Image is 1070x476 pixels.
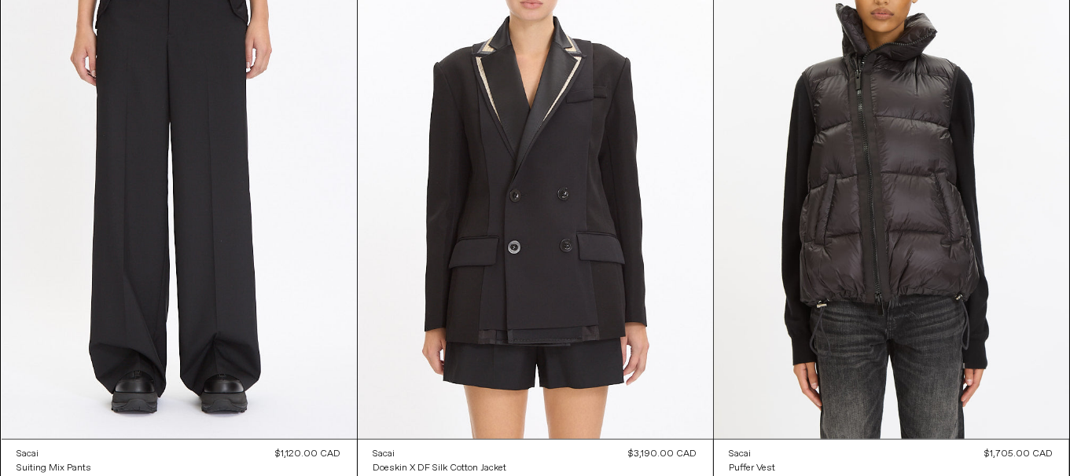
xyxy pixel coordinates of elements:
a: Doeskin x DF Silk Cotton Jacket [373,462,507,476]
div: Sacai [373,449,395,462]
div: Doeskin x DF Silk Cotton Jacket [373,463,507,476]
a: Sacai [373,448,507,462]
a: Sacai [730,448,776,462]
a: Puffer Vest [730,462,776,476]
div: $1,120.00 CAD [276,448,341,462]
div: Suiting Mix Pants [17,463,92,476]
a: Sacai [17,448,92,462]
div: Sacai [17,449,39,462]
a: Suiting Mix Pants [17,462,92,476]
div: Puffer Vest [730,463,776,476]
div: $3,190.00 CAD [629,448,697,462]
div: $1,705.00 CAD [985,448,1053,462]
div: Sacai [730,449,752,462]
